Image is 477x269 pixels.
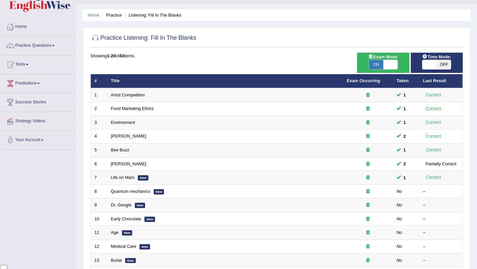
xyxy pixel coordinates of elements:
[111,175,135,180] a: Life on Mars
[91,240,107,253] td: 12
[111,92,145,97] a: Artist Competition
[393,74,419,88] th: Taken
[397,202,402,207] em: No
[107,74,343,88] th: Title
[347,175,389,181] div: Exam occurring question
[119,53,124,58] b: 43
[347,257,389,264] div: Exam occurring question
[0,112,76,129] a: Strategy Videos
[122,230,132,236] em: New
[347,78,380,83] a: Exam Occurring
[107,53,116,58] b: 1-20
[397,216,402,221] em: No
[90,53,463,59] div: Showing of items.
[138,175,148,181] em: New
[111,106,154,111] a: Food Marketing Ethics
[347,230,389,236] div: Exam occurring question
[423,216,459,222] div: –
[423,243,459,250] div: –
[91,253,107,267] td: 13
[437,60,451,69] span: OFF
[139,244,150,249] em: New
[91,198,107,212] td: 9
[91,157,107,171] td: 6
[154,189,164,194] em: New
[111,230,119,235] a: Age
[347,216,389,222] div: Exam occurring question
[347,202,389,208] div: Exam occurring question
[397,244,402,249] em: No
[357,53,409,73] div: Show exams occurring in exams
[423,174,444,181] div: Correct
[397,189,402,194] em: No
[423,105,444,113] div: Correct
[401,133,408,140] span: You can still take this question
[91,143,107,157] td: 5
[401,105,408,112] span: You can still take this question
[88,13,99,18] a: Home
[347,92,389,98] div: Exam occurring question
[111,216,141,221] a: Early Chocolate
[347,120,389,126] div: Exam occurring question
[347,106,389,112] div: Exam occurring question
[347,147,389,153] div: Exam occurring question
[111,202,132,207] a: Dr. Google
[423,146,444,154] div: Correct
[0,93,76,110] a: Success Stories
[419,53,454,60] span: Time Mode:
[91,102,107,116] td: 2
[423,257,459,264] div: –
[91,185,107,198] td: 8
[347,161,389,167] div: Exam occurring question
[91,226,107,240] td: 11
[423,230,459,236] div: –
[0,74,76,91] a: Predictions
[135,203,145,208] em: New
[423,91,444,99] div: Correct
[111,189,150,194] a: Quantum mechanics
[397,230,402,235] em: No
[125,258,136,263] em: New
[423,119,444,126] div: Correct
[91,171,107,185] td: 7
[347,188,389,195] div: Exam occurring question
[0,18,76,34] a: Home
[401,160,408,167] span: You can still take this question
[401,91,408,98] span: You can still take this question
[401,174,408,181] span: You can still take this question
[423,133,444,140] div: Correct
[91,88,107,102] td: 1
[91,116,107,130] td: 3
[419,74,463,88] th: Last Result
[0,36,76,53] a: Practice Questions
[100,12,122,18] li: Practice
[423,202,459,208] div: –
[111,161,146,166] a: [PERSON_NAME]
[91,212,107,226] td: 10
[423,160,459,167] div: Partially Correct
[365,53,401,60] span: Exam Mode:
[123,12,181,18] li: Listening: Fill In The Blanks
[347,133,389,139] div: Exam occurring question
[111,147,130,152] a: Bee Buzz
[111,120,135,125] a: Environment
[144,217,155,222] em: New
[369,60,383,69] span: ON
[401,119,408,126] span: You can still take this question
[90,33,196,43] h2: Practice Listening: Fill In The Blanks
[0,55,76,72] a: Tests
[401,146,408,153] span: You can still take this question
[423,188,459,195] div: –
[0,131,76,147] a: Your Account
[111,244,136,249] a: Medical Care
[111,134,146,138] a: [PERSON_NAME]
[347,243,389,250] div: Exam occurring question
[91,74,107,88] th: #
[397,258,402,263] em: No
[111,258,122,263] a: Burial
[91,130,107,143] td: 4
